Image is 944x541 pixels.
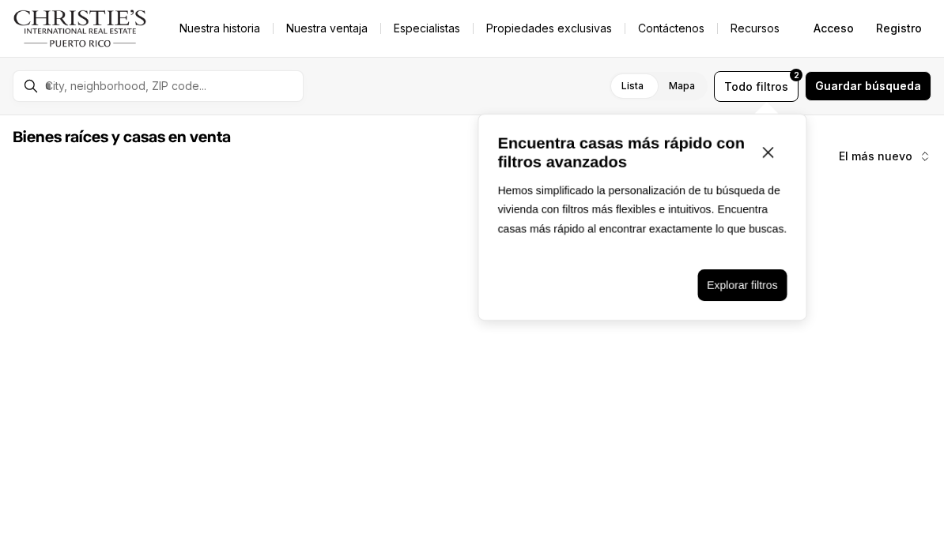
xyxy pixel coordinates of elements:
font: Nuestra ventaja [286,21,368,35]
a: Nuestra ventaja [274,17,380,39]
button: Contáctenos [625,17,717,39]
img: logo [13,9,148,47]
button: El más nuevo [829,141,941,172]
font: Guardar búsqueda [815,79,921,92]
button: Todofiltros2 [714,71,799,102]
a: Propiedades exclusivas [474,17,625,39]
font: Lista [621,80,644,92]
a: Especialistas [381,17,473,39]
button: Explorar filtros [697,269,787,301]
font: Todo [724,80,753,93]
button: Acceso [804,13,863,44]
font: Hemos simplificado la personalización de tu búsqueda de vivienda con filtros más flexibles e intu... [498,184,787,235]
font: Contáctenos [638,21,704,35]
font: Acceso [814,21,854,35]
font: Encuentra casas más rápido con filtros avanzados [498,134,745,171]
font: Recursos [731,21,780,35]
a: Nuestra historia [167,17,273,39]
font: Registro [876,21,922,35]
button: Guardar búsqueda [805,71,931,101]
font: Especialistas [394,21,460,35]
font: Explorar filtros [707,279,777,291]
font: Mapa [669,80,695,92]
font: Bienes raíces y casas en venta [13,130,231,145]
font: filtros [756,80,788,93]
font: Nuestra historia [179,21,260,35]
font: El más nuevo [839,149,912,163]
a: Recursos [718,17,792,39]
button: Cerrar ventana emergente [750,133,787,171]
button: Registro [867,13,931,44]
font: 2 [794,70,799,80]
font: Propiedades exclusivas [486,21,612,35]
